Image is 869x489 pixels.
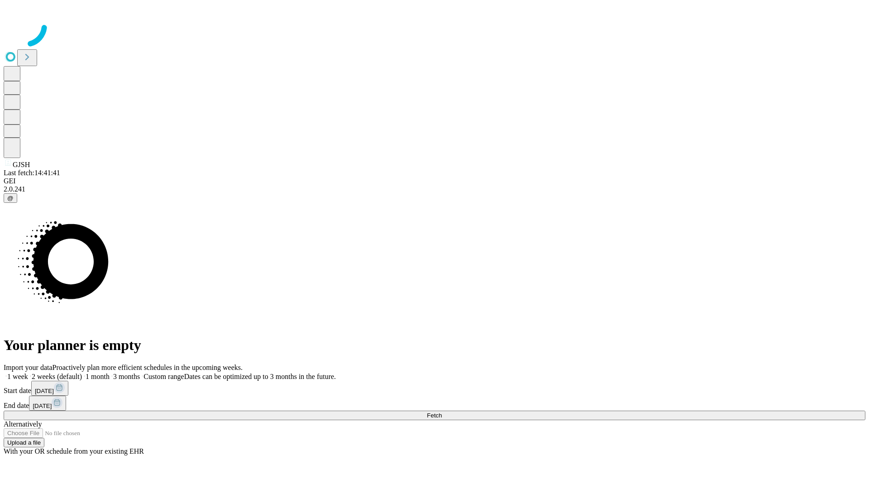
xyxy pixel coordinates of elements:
[143,373,184,380] span: Custom range
[4,169,60,177] span: Last fetch: 14:41:41
[4,364,53,371] span: Import your data
[33,403,52,409] span: [DATE]
[4,420,42,428] span: Alternatively
[4,381,865,396] div: Start date
[4,411,865,420] button: Fetch
[53,364,243,371] span: Proactively plan more efficient schedules in the upcoming weeks.
[427,412,442,419] span: Fetch
[7,195,14,201] span: @
[4,447,144,455] span: With your OR schedule from your existing EHR
[113,373,140,380] span: 3 months
[29,396,66,411] button: [DATE]
[32,373,82,380] span: 2 weeks (default)
[4,185,865,193] div: 2.0.241
[13,161,30,168] span: GJSH
[4,438,44,447] button: Upload a file
[4,337,865,354] h1: Your planner is empty
[86,373,110,380] span: 1 month
[31,381,68,396] button: [DATE]
[4,396,865,411] div: End date
[35,388,54,394] span: [DATE]
[4,193,17,203] button: @
[4,177,865,185] div: GEI
[7,373,28,380] span: 1 week
[184,373,336,380] span: Dates can be optimized up to 3 months in the future.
